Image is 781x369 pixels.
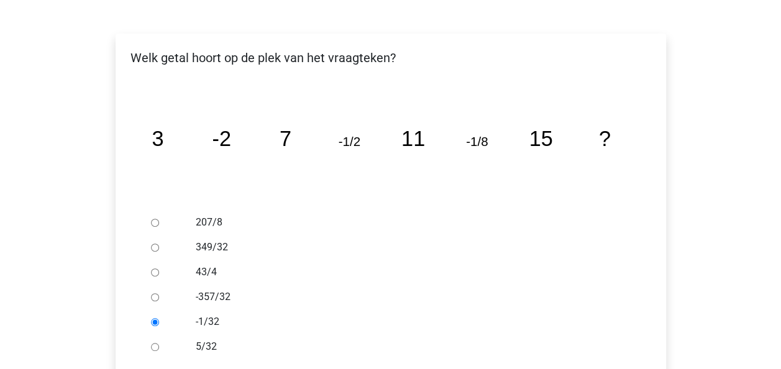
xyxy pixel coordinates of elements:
[126,48,656,67] p: Welk getal hoort op de plek van het vraagteken?
[279,127,291,150] tspan: 7
[196,265,626,280] label: 43/4
[196,339,626,354] label: 5/32
[529,127,552,150] tspan: 15
[152,127,163,150] tspan: 3
[466,134,488,148] tspan: -1/8
[212,127,231,150] tspan: -2
[338,134,360,148] tspan: -1/2
[196,314,626,329] label: -1/32
[196,215,626,230] label: 207/8
[401,127,424,150] tspan: 11
[196,289,626,304] label: -357/32
[598,127,610,150] tspan: ?
[196,240,626,255] label: 349/32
